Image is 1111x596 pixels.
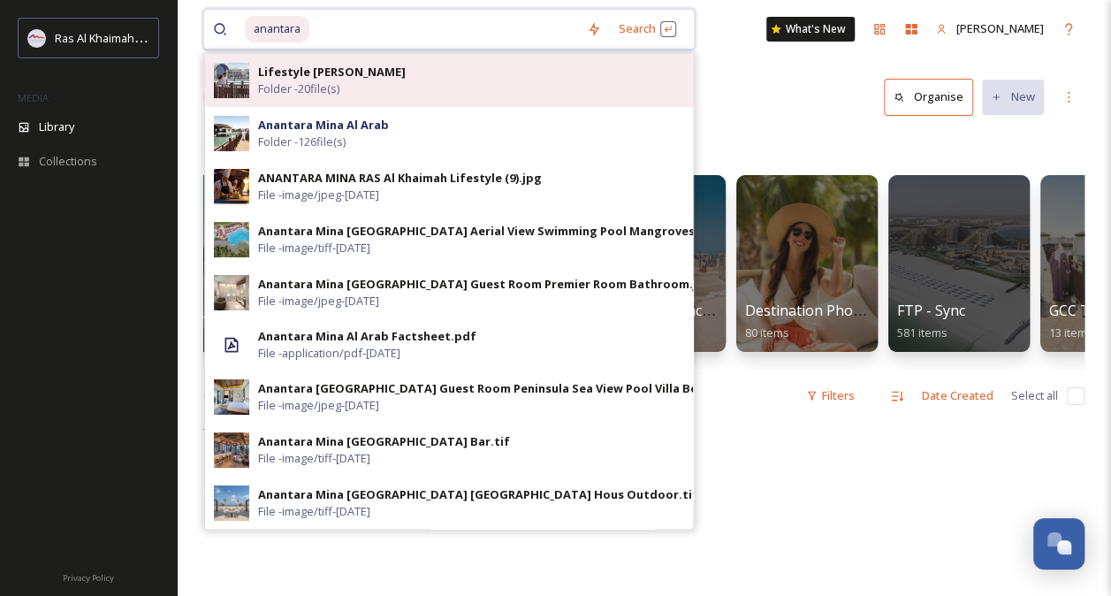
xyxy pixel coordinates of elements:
[214,169,249,204] img: 4a1f843d-579d-45e8-9332-10583e98eeee.jpg
[258,64,406,80] strong: Lifestyle [PERSON_NAME]
[258,117,389,133] strong: Anantara Mina Al Arab
[214,63,249,98] img: 03755c03-0662-4f77-8db5-7e5831515509.jpg
[258,293,379,309] span: File - image/jpeg - [DATE]
[797,378,864,413] div: Filters
[258,328,476,345] div: Anantara Mina Al Arab Factsheet.pdf
[214,222,249,257] img: b26b0bd6-4645-41af-8545-965a72b1f802.jpg
[258,223,782,240] div: Anantara Mina [GEOGRAPHIC_DATA] Aerial View Swimming Pool Mangroves Wide Angle.tif
[203,387,232,404] span: 0 file s
[258,486,698,503] div: Anantara Mina [GEOGRAPHIC_DATA] [GEOGRAPHIC_DATA] Hous Outdoor.tif
[39,118,74,135] span: Library
[745,325,789,340] span: 80 items
[258,397,379,414] span: File - image/jpeg - [DATE]
[258,240,370,256] span: File - image/tiff - [DATE]
[203,424,321,440] span: There is nothing here.
[258,433,510,450] div: Anantara Mina [GEOGRAPHIC_DATA] Bar.tif
[1033,518,1084,569] button: Open Chat
[258,134,346,150] span: Folder - 126 file(s)
[245,16,309,42] span: anantara
[258,450,370,467] span: File - image/tiff - [DATE]
[258,170,542,187] div: ANANTARA MINA RAS Al Khaimah Lifestyle (9).jpg
[745,302,946,340] a: Destination Photo Shoot 202380 items
[766,17,855,42] a: What's New
[258,503,370,520] span: File - image/tiff - [DATE]
[745,301,946,320] span: Destination Photo Shoot 2023
[258,187,379,203] span: File - image/jpeg - [DATE]
[610,11,685,46] div: Search
[214,116,249,151] img: 77793a62-4ac1-4e92-b09c-ecc8dfc5a226.jpg
[897,301,965,320] span: FTP - Sync
[258,80,339,97] span: Folder - 20 file(s)
[897,302,965,340] a: FTP - Sync581 items
[956,20,1044,36] span: [PERSON_NAME]
[55,29,305,46] span: Ras Al Khaimah Tourism Development Authority
[18,91,49,104] span: MEDIA
[214,432,249,468] img: a322f1eb-5074-426b-8579-dbeb909e6811.jpg
[897,325,947,340] span: 581 items
[913,378,1002,413] div: Date Created
[39,153,97,170] span: Collections
[927,11,1053,46] a: [PERSON_NAME]
[258,380,790,397] div: Anantara [GEOGRAPHIC_DATA] Guest Room Peninsula Sea View Pool Villa Bedroom View.jpg
[28,29,46,47] img: Logo_RAKTDA_RGB-01.png
[1049,325,1093,340] span: 13 items
[63,566,114,587] a: Privacy Policy
[884,79,982,115] a: Organise
[982,80,1044,114] button: New
[214,485,249,521] img: 5e0733f5-4fc7-406c-9601-1e1d9ce806d7.jpg
[884,79,973,115] button: Organise
[1011,387,1058,404] span: Select all
[63,572,114,584] span: Privacy Policy
[258,276,712,293] div: Anantara Mina [GEOGRAPHIC_DATA] Guest Room Premier Room Bathroom.jpg
[214,379,249,415] img: 49c1d7c6-e16e-48b3-9c07-bc8cf1aee5d1.jpg
[258,345,400,362] span: File - application/pdf - [DATE]
[214,275,249,310] img: 556e6041-d080-4e60-87d8-3a39735f0796.jpg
